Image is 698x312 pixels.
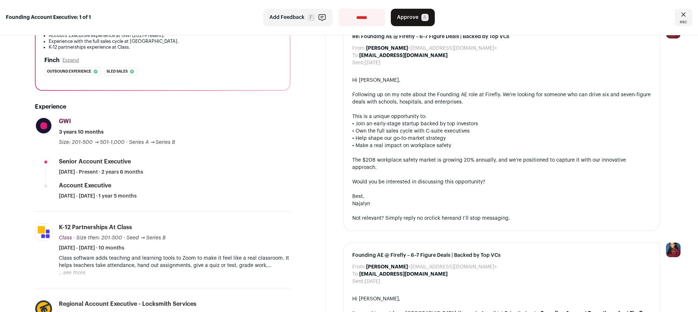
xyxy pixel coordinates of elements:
span: A [421,14,429,21]
span: Seed → Series B [127,235,166,240]
div: Regional Account Executive - Locksmith Services [59,300,196,308]
div: K-12 partnerships at Class [59,223,132,231]
span: Approve [397,14,418,21]
li: Experience with the full sales cycle at [GEOGRAPHIC_DATA]. [49,39,281,44]
span: · Size then: 201-500 [73,235,122,240]
b: [EMAIL_ADDRESS][DOMAIN_NAME] [359,272,448,277]
span: Re: Founding AE @ Firefly – 6–7 Figure Deals | Backed by Top VCs [352,33,651,40]
span: · [124,234,125,242]
dt: To: [352,271,359,278]
dd: [DATE] [365,59,380,66]
dd: <[EMAIL_ADDRESS][DOMAIN_NAME]> [366,45,497,52]
span: [DATE] - [DATE] · 10 months [59,244,124,252]
dd: <[EMAIL_ADDRESS][DOMAIN_NAME]> [366,263,497,271]
span: [DATE] - [DATE] · 1 year 5 months [59,193,137,200]
span: Class [59,235,72,240]
dt: From: [352,263,366,271]
span: GWI [59,118,71,124]
button: Add Feedback F [263,9,333,26]
span: esc [680,19,687,25]
dd: [DATE] [365,278,380,285]
span: F [308,14,315,21]
strong: Founding Account Executive: 1 of 1 [6,14,91,21]
img: 9f72d6090bd68f92d131c77c87cdb8caa4113d338f1f4292f44d88b45c3aa526.png [35,117,52,134]
span: Series A → Series B [129,140,176,145]
b: [EMAIL_ADDRESS][DOMAIN_NAME] [359,53,448,58]
img: 10010497-medium_jpg [666,243,681,257]
span: · [126,139,128,146]
a: Close [675,9,692,26]
dt: To: [352,52,359,59]
button: ...see more [59,269,85,276]
span: [DATE] - Present · 2 years 6 months [59,169,143,176]
button: Approve A [391,9,435,26]
div: Hi [PERSON_NAME], Following up on my note about the Founding AE role at Firefly. We're looking fo... [352,77,651,222]
span: Sled sales [107,68,128,75]
button: Expand [63,57,79,63]
b: [PERSON_NAME] [366,46,408,51]
p: Class software adds teaching and learning tools to Zoom to make it feel like a real classroom. It... [59,255,290,269]
span: 3 years 10 months [59,129,104,136]
div: Hi [PERSON_NAME], [352,295,651,303]
div: Senior Account Executive [59,158,131,166]
h2: Experience [35,102,290,111]
h2: Finch [44,56,60,65]
li: K-12 partnerships experience at Class. [49,44,281,50]
a: click here [429,216,452,221]
dt: Sent: [352,59,365,66]
li: Account Executive experience at GWI (2021-Present). [49,33,281,39]
dt: Sent: [352,278,365,285]
span: Founding AE @ Firefly – 6–7 Figure Deals | Backed by Top VCs [352,252,651,259]
span: Outbound experience [47,68,91,75]
b: [PERSON_NAME] [366,264,408,270]
div: Account Executive [59,182,111,190]
span: Size: 201-500 → 501-1,000 [59,140,125,145]
span: Add Feedback [269,14,305,21]
img: 587898b56eb97837ba698354fea8383242da94779b52dbddb5a7fa9185acc717.jpg [35,224,52,240]
dt: From: [352,45,366,52]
